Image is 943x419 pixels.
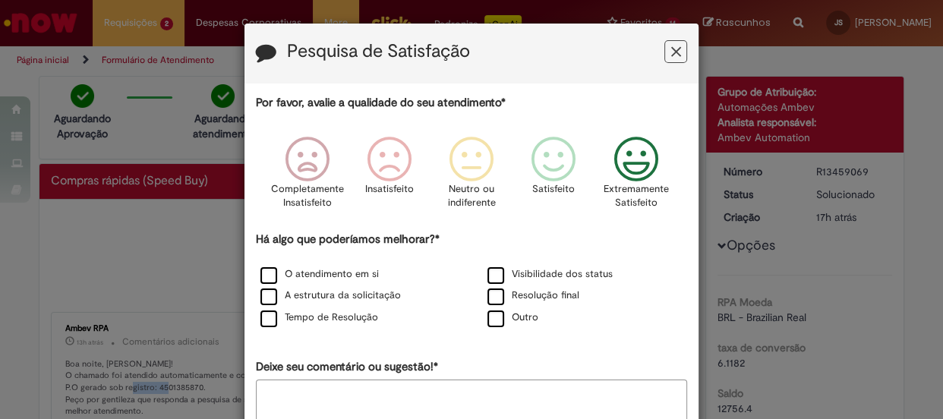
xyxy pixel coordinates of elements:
label: Deixe seu comentário ou sugestão!* [256,359,438,375]
div: Completamente Insatisfeito [268,125,345,229]
p: Insatisfeito [365,182,414,197]
label: O atendimento em si [260,267,379,282]
div: Insatisfeito [351,125,428,229]
p: Satisfeito [532,182,575,197]
label: Resolução final [487,288,579,303]
p: Completamente Insatisfeito [271,182,344,210]
label: A estrutura da solicitação [260,288,401,303]
p: Neutro ou indiferente [444,182,499,210]
div: Neutro ou indiferente [433,125,510,229]
p: Extremamente Satisfeito [603,182,668,210]
div: Há algo que poderíamos melhorar?* [256,232,687,329]
div: Extremamente Satisfeito [597,125,674,229]
label: Visibilidade dos status [487,267,613,282]
label: Tempo de Resolução [260,310,378,325]
label: Pesquisa de Satisfação [287,42,470,61]
label: Por favor, avalie a qualidade do seu atendimento* [256,95,506,111]
div: Satisfeito [515,125,592,229]
label: Outro [487,310,538,325]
